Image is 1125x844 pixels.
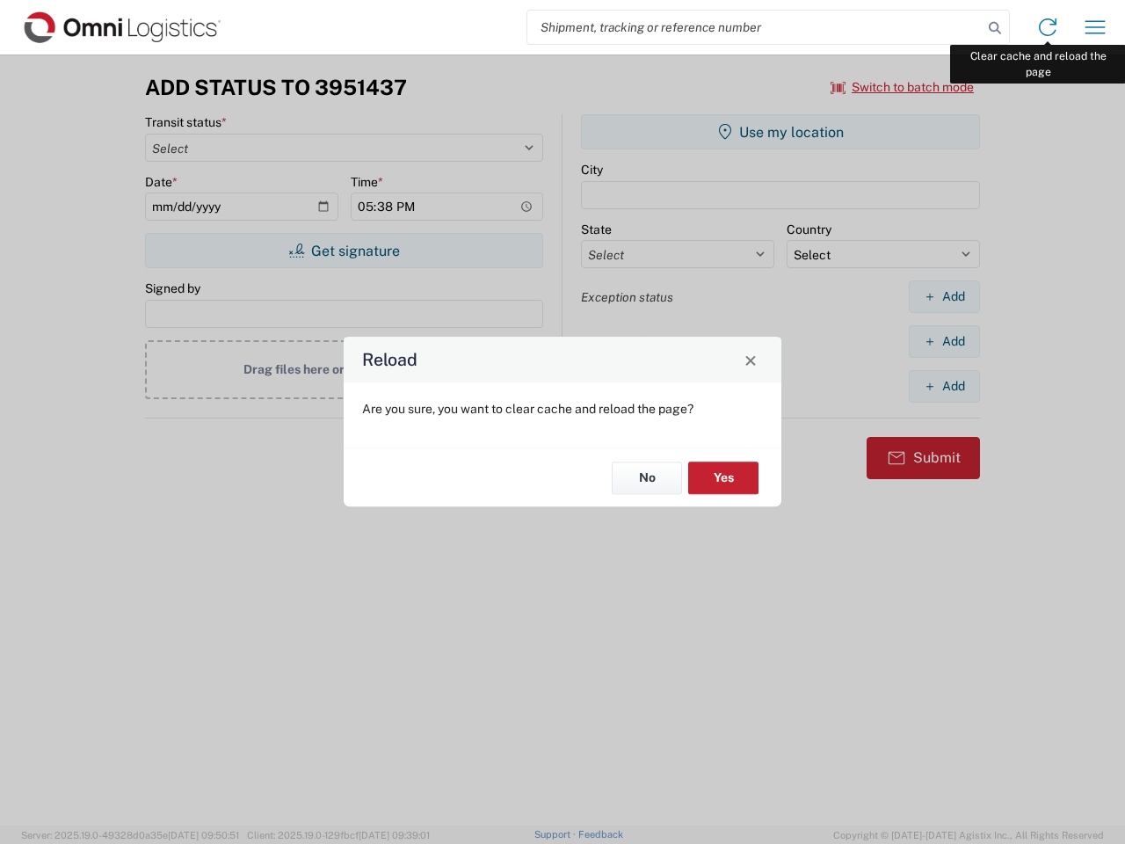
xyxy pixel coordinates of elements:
p: Are you sure, you want to clear cache and reload the page? [362,401,763,417]
h4: Reload [362,347,417,373]
input: Shipment, tracking or reference number [527,11,983,44]
button: No [612,462,682,494]
button: Close [738,347,763,372]
button: Yes [688,462,758,494]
